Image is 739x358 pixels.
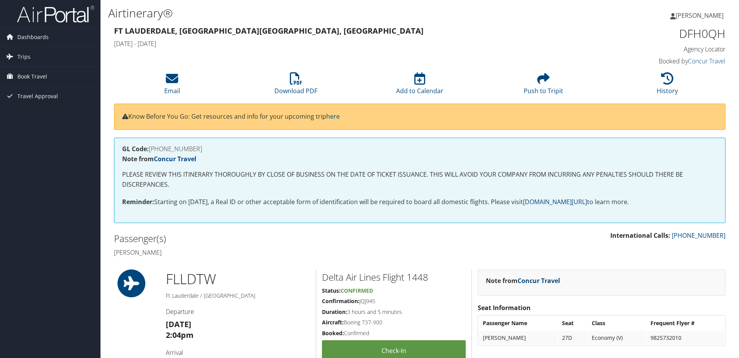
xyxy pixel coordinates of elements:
th: Class [588,316,646,330]
a: Concur Travel [154,155,196,163]
span: [PERSON_NAME] [676,11,724,20]
h2: Passenger(s) [114,232,414,245]
a: Download PDF [274,77,317,95]
a: [PHONE_NUMBER] [672,231,725,240]
p: Starting on [DATE], a Real ID or other acceptable form of identification will be required to boar... [122,197,717,207]
strong: International Calls: [610,231,670,240]
strong: Aircraft: [322,319,344,326]
strong: Seat Information [478,303,531,312]
span: Travel Approval [17,87,58,106]
h1: Airtinerary® [108,5,524,21]
a: here [326,112,340,121]
a: Add to Calendar [396,77,443,95]
h4: [PERSON_NAME] [114,248,414,257]
span: Trips [17,47,31,66]
h5: Confirmed [322,329,466,337]
strong: Duration: [322,308,347,315]
span: Confirmed [341,287,373,294]
h4: Departure [166,307,310,316]
span: Book Travel [17,67,47,86]
h4: Arrival [166,348,310,357]
h5: Boeing 737-900 [322,319,466,326]
a: Concur Travel [688,57,725,65]
a: [PERSON_NAME] [670,4,731,27]
h5: Ft Lauderdale / [GEOGRAPHIC_DATA] [166,292,310,300]
a: Push to Tripit [524,77,563,95]
td: 9825732010 [647,331,724,345]
p: PLEASE REVIEW THIS ITINERARY THOROUGHLY BY CLOSE OF BUSINESS ON THE DATE OF TICKET ISSUANCE. THIS... [122,170,717,189]
h1: FLL DTW [166,269,310,289]
span: Dashboards [17,27,49,47]
td: 27D [558,331,587,345]
h5: JQJ94S [322,297,466,305]
h4: [PHONE_NUMBER] [122,146,717,152]
h4: Agency Locator [581,45,725,53]
td: Economy (V) [588,331,646,345]
strong: Note from [122,155,196,163]
p: Know Before You Go: Get resources and info for your upcoming trip [122,112,717,122]
h1: DFH0QH [581,26,725,42]
strong: 2:04pm [166,330,194,340]
h4: [DATE] - [DATE] [114,39,570,48]
a: [DOMAIN_NAME][URL] [523,198,587,206]
a: Email [164,77,180,95]
h5: 3 hours and 5 minutes [322,308,466,316]
strong: Ft Lauderdale, [GEOGRAPHIC_DATA] [GEOGRAPHIC_DATA], [GEOGRAPHIC_DATA] [114,26,424,36]
th: Frequent Flyer # [647,316,724,330]
th: Seat [558,316,587,330]
h4: Booked by [581,57,725,65]
td: [PERSON_NAME] [479,331,557,345]
strong: Booked: [322,329,344,337]
th: Passenger Name [479,316,557,330]
strong: Note from [486,276,560,285]
img: airportal-logo.png [17,5,94,23]
h2: Delta Air Lines Flight 1448 [322,271,466,284]
a: Concur Travel [518,276,560,285]
strong: Confirmation: [322,297,359,305]
strong: GL Code: [122,145,149,153]
a: History [657,77,678,95]
strong: [DATE] [166,319,191,329]
strong: Reminder: [122,198,154,206]
strong: Status: [322,287,341,294]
